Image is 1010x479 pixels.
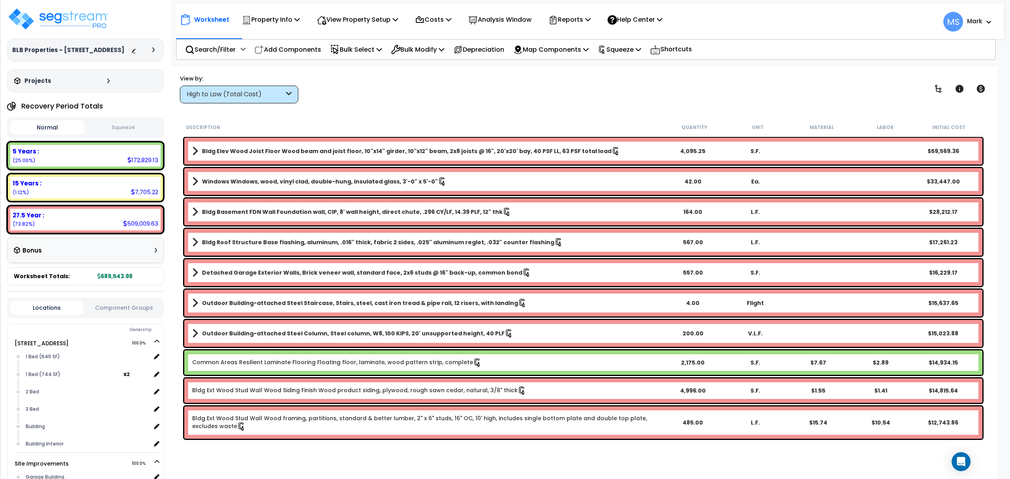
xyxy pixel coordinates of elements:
div: S.F. [724,147,787,155]
div: $15.74 [787,419,849,427]
span: Worksheet Totals: [14,272,70,280]
div: $28,212.17 [912,208,975,216]
p: Shortcuts [650,44,692,55]
small: Unit [752,124,764,131]
b: Windows Windows, wood, vinyl clad, double-hung, insulated glass, 3'-0" x 5'-0" [202,178,438,185]
a: Assembly Title [192,237,662,248]
small: 2 [127,371,130,378]
small: (73.82%) [13,221,35,227]
div: $1.55 [787,387,849,395]
b: 689,543.98 [97,272,133,280]
div: Open Intercom Messenger [952,452,971,471]
p: Search/Filter [185,44,236,55]
p: Bulk Modify [391,44,444,55]
b: 5 Years : [13,147,39,155]
h3: BLB Properties - [STREET_ADDRESS] [12,46,124,54]
b: Detached Garage Exterior Walls, Brick veneer wall, standard face, 2x6 studs @ 16" back-up, common... [202,269,522,277]
div: $7.67 [787,359,849,367]
span: MS [943,12,963,32]
p: Reports [548,14,591,25]
div: 4,095.25 [662,147,724,155]
div: Add Components [250,40,325,59]
div: Flight [724,299,787,307]
div: High to Low (Total Cost) [187,90,284,99]
div: Building [24,422,151,431]
div: 485.00 [662,419,724,427]
div: Depreciation [449,40,509,59]
a: Individual Item [192,358,482,367]
div: $14,815.64 [912,387,975,395]
p: Analysis Window [468,14,531,25]
small: Quantity [681,124,707,131]
small: (25.06%) [13,157,35,164]
small: Initial Cost [932,124,965,131]
div: S.F. [724,359,787,367]
a: Assembly Title [192,328,662,339]
div: $59,569.36 [912,147,975,155]
a: Assembly Title [192,146,662,157]
b: Mark [967,17,982,25]
div: 3 Bed [24,404,151,414]
div: 4.00 [662,299,724,307]
div: $1.41 [849,387,912,395]
div: $10.54 [849,419,912,427]
a: Individual Item [192,414,662,431]
div: 42.00 [662,178,724,185]
div: L.F. [724,238,787,246]
p: Bulk Select [330,44,382,55]
p: Help Center [608,14,662,25]
button: Locations [10,301,83,315]
button: Normal [10,120,84,135]
a: Site Improvements 100.0% [15,460,69,468]
div: 1 Bed (645 SF) [24,352,151,361]
p: Costs [415,14,451,25]
div: 557.00 [662,269,724,277]
p: Depreciation [453,44,504,55]
small: (1.12%) [13,189,29,196]
div: 2,175.00 [662,359,724,367]
p: Worksheet [194,14,229,25]
button: Squeeze [86,121,161,135]
b: Bldg Roof Structure Base flashing, aluminum, .016" thick, fabric 2 sides, .025" aluminum reglet, ... [202,238,554,246]
div: $14,934.15 [912,359,975,367]
span: location multiplier [123,369,151,379]
div: S.F. [724,269,787,277]
p: Map Components [513,44,589,55]
b: Bldg Basement FDN Wall Foundation wall, CIP, 8' wall height, direct chute, .296 CY/LF, 14.39 PLF,... [202,208,503,216]
div: $2.89 [849,359,912,367]
div: $33,447.00 [912,178,975,185]
div: 172,829.13 [127,156,158,164]
div: $12,743.86 [912,419,975,427]
div: V.L.F. [724,329,787,337]
a: Individual Item [192,386,526,395]
span: 100.0% [132,339,153,348]
div: Ea. [724,178,787,185]
p: Add Components [254,44,321,55]
div: 4,996.00 [662,387,724,395]
p: Squeeze [598,44,641,55]
div: $17,261.23 [912,238,975,246]
div: 7,705.22 [131,188,158,196]
span: 100.0% [132,459,153,468]
div: 2 Bed [24,387,151,397]
div: S.F. [724,387,787,395]
small: Labor [877,124,894,131]
div: Shortcuts [646,40,696,59]
div: 567.00 [662,238,724,246]
h3: Bonus [22,247,42,254]
h3: Projects [24,77,51,85]
div: L.F. [724,208,787,216]
div: L.F. [724,419,787,427]
div: $15,637.65 [912,299,975,307]
div: Building Interior [24,439,151,449]
div: 509,009.63 [123,219,158,228]
p: Property Info [242,14,300,25]
b: Outdoor Building-attached Steel Staircase, Stairs, steel, cast iron tread & pipe rail, 12 risers,... [202,299,518,307]
b: Bldg Elev Wood Joist Floor Wood beam and joist floor, 10"x14" girder, 10"x12" beam, 2x8 joists @ ... [202,147,612,155]
a: Assembly Title [192,206,662,217]
b: 15 Years : [13,179,41,187]
small: Material [810,124,834,131]
div: 164.00 [662,208,724,216]
h4: Recovery Period Totals [21,102,103,110]
b: x [123,370,130,378]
